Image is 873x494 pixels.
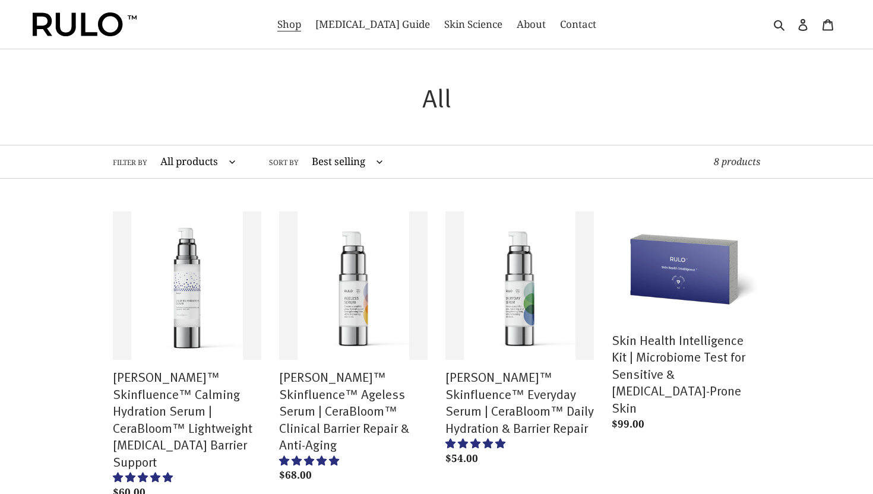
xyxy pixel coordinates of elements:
span: About [517,17,546,31]
a: Contact [554,15,602,34]
span: Skin Science [444,17,502,31]
span: Shop [277,17,301,31]
a: [MEDICAL_DATA] Guide [309,15,436,34]
span: 8 products [714,155,760,168]
iframe: Gorgias live chat messenger [814,438,861,482]
img: Rulo™ Skin [33,12,137,36]
label: Sort by [269,157,299,168]
a: Shop [271,15,307,34]
span: Contact [560,17,596,31]
span: [MEDICAL_DATA] Guide [315,17,430,31]
a: About [511,15,552,34]
label: Filter by [113,157,147,168]
h1: All [113,82,760,113]
a: Skin Science [438,15,508,34]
